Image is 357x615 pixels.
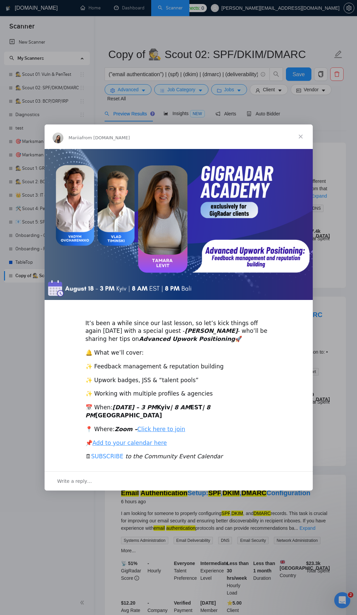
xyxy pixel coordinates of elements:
a: Add to your calendar here [93,440,167,446]
a: SUBSCRIBE [91,453,124,460]
i: [DATE] – 3 PM [113,404,157,411]
b: Kyiv EST [GEOGRAPHIC_DATA] [85,404,211,419]
i: | 8 AM [170,404,190,411]
span: Write a reply… [57,477,92,485]
a: Click here to join [137,426,185,432]
span: Mariia [69,135,82,140]
div: 📅 When: [85,404,272,420]
i: to the Community Event Calendar [125,453,223,460]
span: Close [289,124,313,149]
img: Profile image for Mariia [53,133,63,143]
div: Open conversation and reply [45,471,313,491]
div: 📍 Where: [85,425,272,433]
div: ​It’s been a while since our last lesson, so let’s kick things off again [DATE] with a special gu... [85,311,272,343]
i: [PERSON_NAME] [185,327,238,334]
div: ✨ Feedback management & reputation building [85,363,272,371]
span: from [DOMAIN_NAME] [82,135,130,140]
div: 📌 [85,439,272,447]
div: ✨ Working with multiple profiles & agencies [85,390,272,398]
div: 🔔 What we’ll cover: [85,349,272,357]
div: 🗓 [85,453,272,461]
div: ✨ Upwork badges, JSS & “talent pools” [85,376,272,385]
i: | 8 PM [85,404,211,419]
i: Advanced Upwork Positioning [139,336,235,342]
i: Zoom – [115,426,185,432]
